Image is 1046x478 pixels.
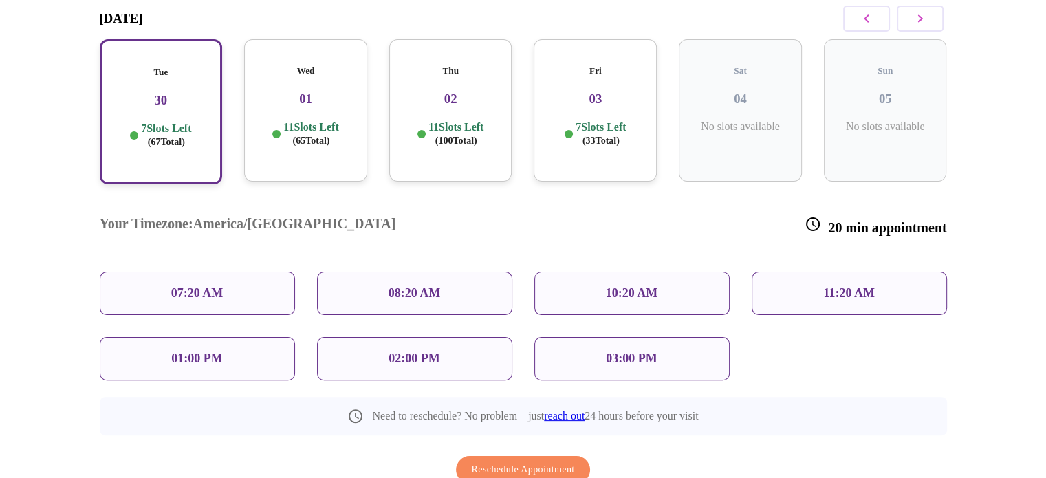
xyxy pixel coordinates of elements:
[255,65,356,76] h5: Wed
[400,65,501,76] h5: Thu
[112,93,210,108] h3: 30
[389,351,439,366] p: 02:00 PM
[690,65,791,76] h5: Sat
[112,67,210,78] h5: Tue
[545,91,646,107] h3: 03
[171,351,222,366] p: 01:00 PM
[544,410,585,422] a: reach out
[255,91,356,107] h3: 01
[372,410,698,422] p: Need to reschedule? No problem—just 24 hours before your visit
[100,216,396,236] h3: Your Timezone: America/[GEOGRAPHIC_DATA]
[400,91,501,107] h3: 02
[606,351,657,366] p: 03:00 PM
[606,286,658,301] p: 10:20 AM
[805,216,946,236] h3: 20 min appointment
[435,135,477,146] span: ( 100 Total)
[545,65,646,76] h5: Fri
[835,91,936,107] h3: 05
[823,286,875,301] p: 11:20 AM
[690,91,791,107] h3: 04
[141,122,191,149] p: 7 Slots Left
[283,120,338,147] p: 11 Slots Left
[389,286,441,301] p: 08:20 AM
[835,65,936,76] h5: Sun
[576,120,626,147] p: 7 Slots Left
[100,11,143,26] h3: [DATE]
[148,137,185,147] span: ( 67 Total)
[293,135,330,146] span: ( 65 Total)
[428,120,483,147] p: 11 Slots Left
[835,120,936,133] p: No slots available
[690,120,791,133] p: No slots available
[171,286,224,301] p: 07:20 AM
[582,135,620,146] span: ( 33 Total)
